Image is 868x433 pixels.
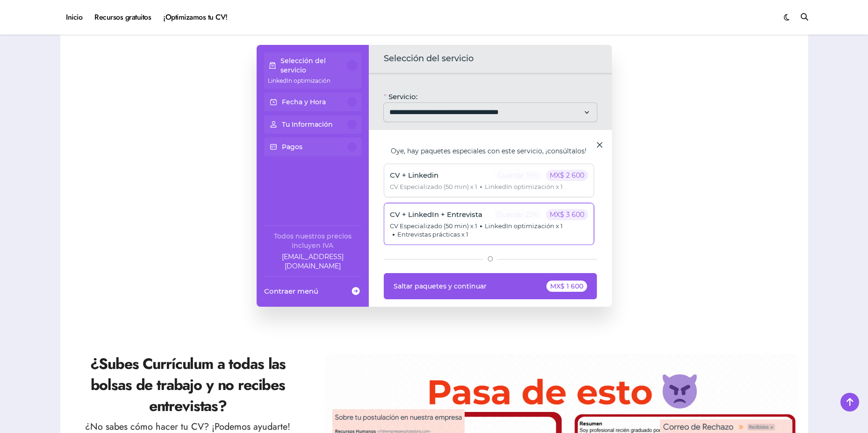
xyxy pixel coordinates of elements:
h2: ¿Subes Currículum a todas las bolsas de trabajo y no recibes entrevistas? [70,354,307,416]
span: LinkedIn optimización x 1 [477,183,563,191]
div: Todos nuestros precios incluyen IVA [264,231,361,250]
span: Contraer menú [264,286,318,296]
p: CV + LinkedIn + Entrevista [390,209,482,220]
a: Inicio [60,5,89,30]
span: CV Especializado (50 min) x 1 [390,222,477,231]
div: O [384,254,597,264]
div: Oye, hay paquetes especiales con este servicio, ¡consúltalos! [384,137,597,156]
div: MX$ 1 600 [546,281,587,292]
p: Fecha y Hora [282,97,326,107]
span: Entrevistas prácticas x 1 [390,231,468,239]
p: Guardar 23% [493,209,542,220]
a: ¡Optimizamos tu CV! [157,5,233,30]
span: Saltar paquetes y continuar [394,282,487,290]
button: Saltar paquetes y continuarMX$ 1 600 [384,273,597,299]
a: Recursos gratuitos [88,5,157,30]
p: Guardar 16% [494,170,542,181]
p: Selección del servicio [280,56,347,75]
p: Pagos [282,142,302,152]
p: CV + Linkedin [390,170,438,181]
span: CV Especializado (50 min) x 1 [390,183,477,191]
p: MX$ 2 600 [546,170,588,181]
p: Tu Información [282,120,333,129]
span: LinkedIn optimización x 1 [477,222,563,231]
p: MX$ 3 600 [546,209,588,220]
a: Company email: ayuda@elhadadelasvacantes.com [264,252,361,271]
span: LinkedIn optimización [268,77,330,84]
